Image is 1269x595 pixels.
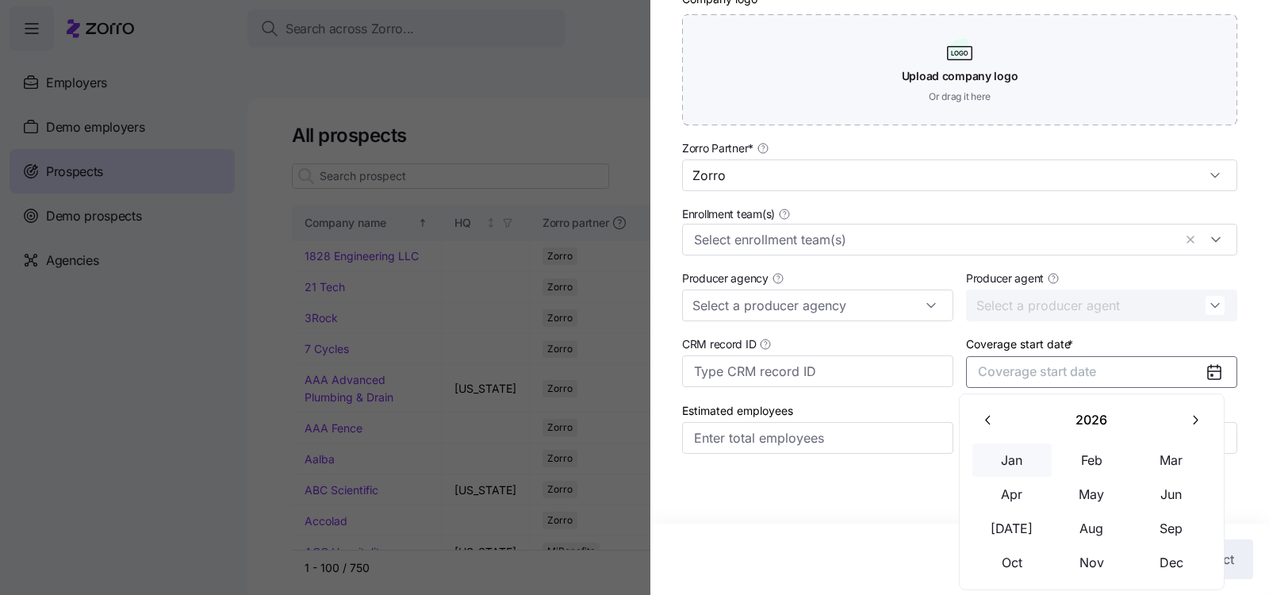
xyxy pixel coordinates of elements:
[682,140,753,156] span: Zorro Partner *
[966,356,1237,388] button: Coverage start date
[978,363,1096,379] span: Coverage start date
[1006,404,1179,437] button: 2026
[682,159,1237,191] input: Select a partner
[966,290,1237,321] input: Select a producer agent
[682,271,769,286] span: Producer agency
[682,336,756,352] span: CRM record ID
[1052,546,1132,579] button: Nov
[972,443,1052,477] button: Jan
[1052,512,1132,545] button: Aug
[966,271,1044,286] span: Producer agent
[682,402,793,420] label: Estimated employees
[1132,443,1211,477] button: Mar
[966,336,1076,353] label: Coverage start date
[682,290,953,321] input: Select a producer agency
[694,229,1173,250] input: Select enrollment team(s)
[972,546,1052,579] button: Oct
[1132,512,1211,545] button: Sep
[972,478,1052,511] button: Apr
[1052,443,1132,477] button: Feb
[682,206,775,222] span: Enrollment team(s)
[972,512,1052,545] button: [DATE]
[1132,546,1211,579] button: Dec
[1052,478,1132,511] button: May
[1132,478,1211,511] button: Jun
[682,355,953,387] input: Type CRM record ID
[682,422,953,454] input: Enter total employees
